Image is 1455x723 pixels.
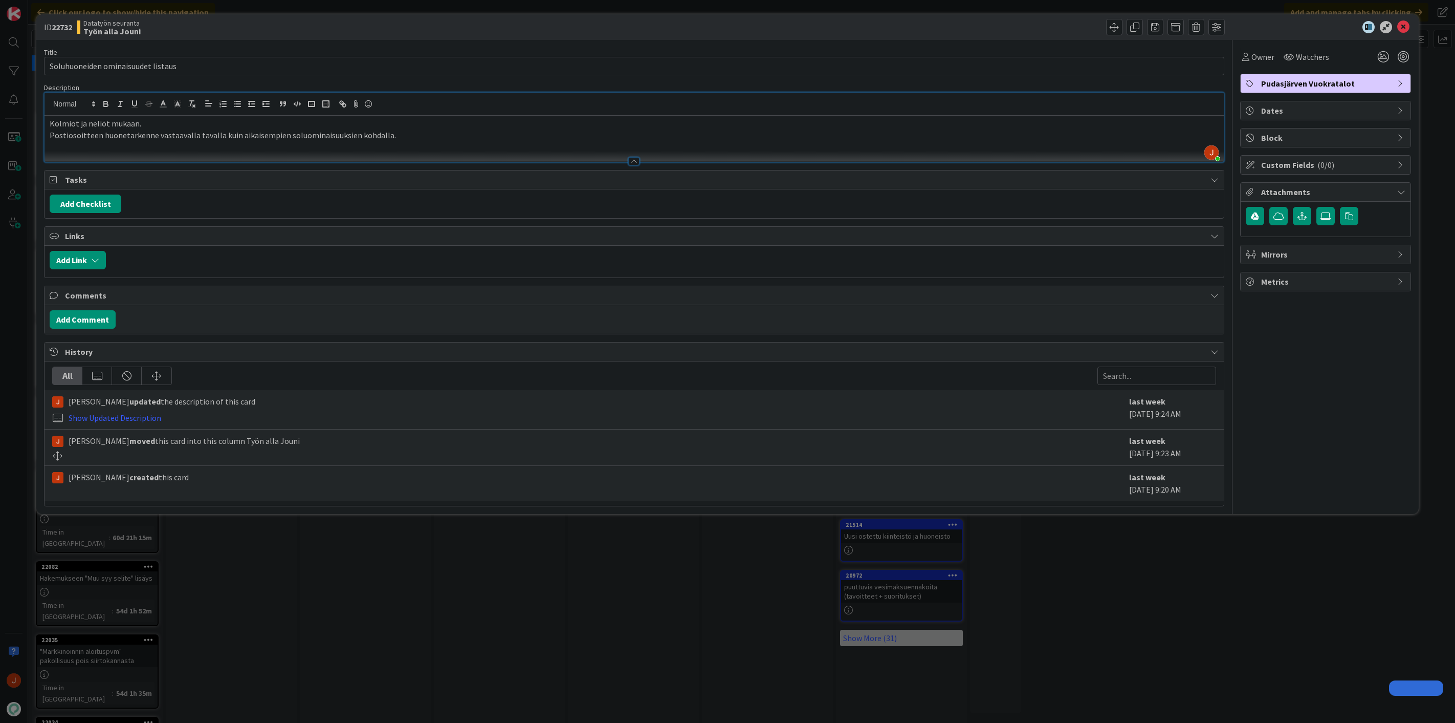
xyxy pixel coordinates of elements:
[1129,472,1165,482] b: last week
[129,436,155,446] b: moved
[50,251,106,269] button: Add Link
[1129,435,1216,460] div: [DATE] 9:23 AM
[1261,248,1392,261] span: Mirrors
[1129,436,1165,446] b: last week
[65,174,1205,186] span: Tasks
[1261,186,1392,198] span: Attachments
[1296,51,1329,63] span: Watchers
[69,395,255,408] span: [PERSON_NAME] the description of this card
[1261,104,1392,117] span: Dates
[129,472,159,482] b: created
[129,396,161,407] b: updated
[65,230,1205,242] span: Links
[44,21,72,33] span: ID
[69,471,189,483] span: [PERSON_NAME] this card
[69,413,161,423] a: Show Updated Description
[1261,77,1392,90] span: Pudasjärven Vuokratalot
[44,57,1224,75] input: type card name here...
[52,396,63,408] img: JM
[1129,396,1165,407] b: last week
[65,289,1205,302] span: Comments
[1261,159,1392,171] span: Custom Fields
[1204,145,1219,160] img: AAcHTtdL3wtcyn1eGseKwND0X38ITvXuPg5_7r7WNcK5=s96-c
[1129,471,1216,496] div: [DATE] 9:20 AM
[69,435,300,447] span: [PERSON_NAME] this card into this column Työn alla Jouni
[65,346,1205,358] span: History
[52,22,72,32] b: 22732
[50,310,116,329] button: Add Comment
[1261,132,1392,144] span: Block
[52,472,63,483] img: JM
[44,48,57,57] label: Title
[44,83,79,92] span: Description
[1317,160,1334,170] span: ( 0/0 )
[50,130,1219,141] p: Postiosoitteen huonetarkenne vastaavalla tavalla kuin aikaisempien soluominaisuuksien kohdalla.
[1129,395,1216,424] div: [DATE] 9:24 AM
[53,367,82,385] div: All
[1097,367,1216,385] input: Search...
[83,19,141,27] span: Datatyön seuranta
[1261,275,1392,288] span: Metrics
[83,27,141,35] b: Työn alla Jouni
[52,436,63,447] img: JM
[50,195,121,213] button: Add Checklist
[1251,51,1274,63] span: Owner
[50,118,1219,130] p: Kolmiot ja neliöt mukaan.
